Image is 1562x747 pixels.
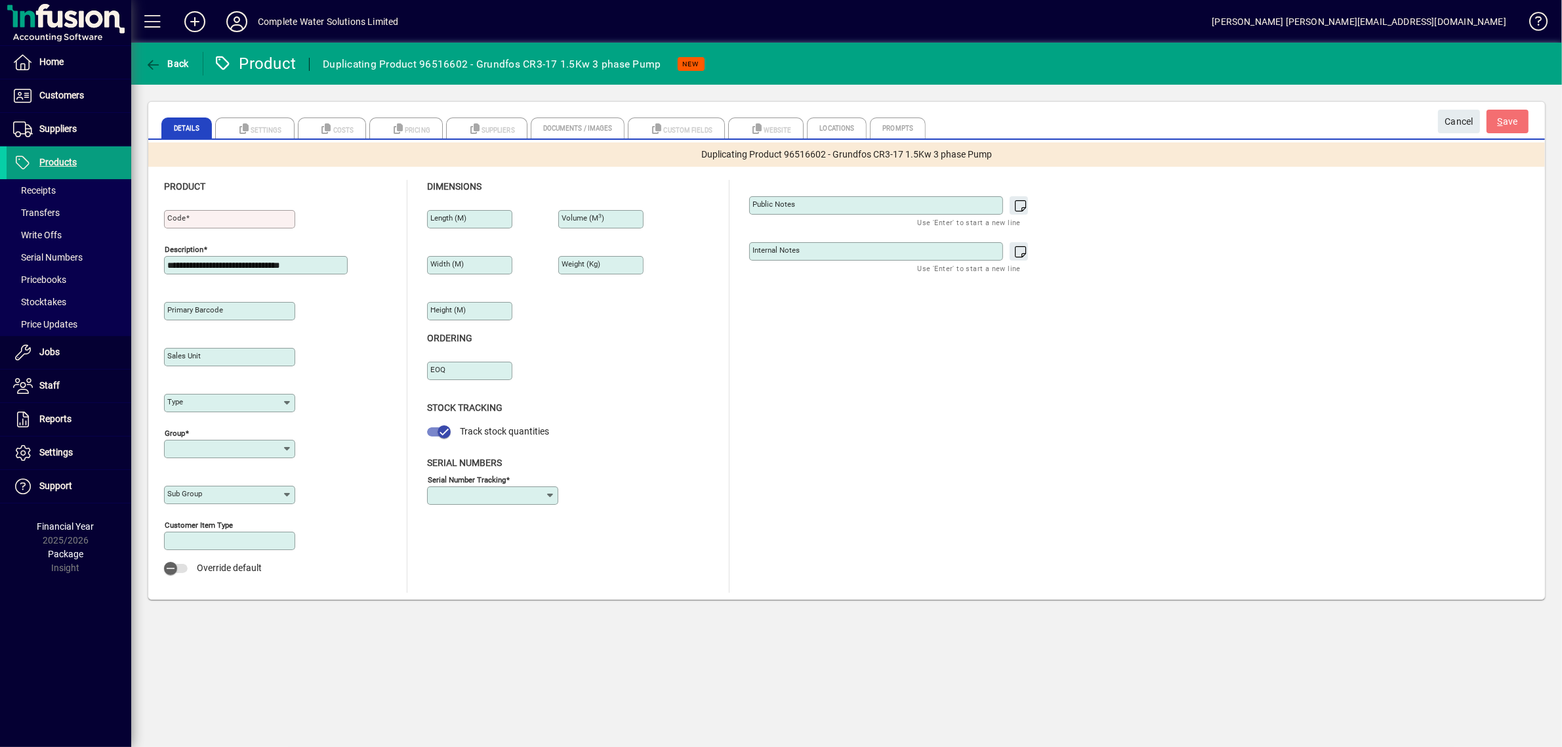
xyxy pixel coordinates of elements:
a: Customers [7,79,131,112]
span: Stocktakes [13,297,66,307]
span: Serial Numbers [13,252,83,263]
span: Financial Year [37,521,94,532]
mat-hint: Use 'Enter' to start a new line [918,261,1021,276]
div: Product [213,53,297,74]
a: Stocktakes [7,291,131,313]
mat-label: Internal Notes [752,245,800,255]
mat-label: Sales unit [167,351,201,360]
span: Back [145,58,189,69]
span: Track stock quantities [460,426,549,437]
a: Home [7,46,131,79]
span: Support [39,480,72,491]
button: Save [1487,110,1529,133]
a: Knowledge Base [1519,3,1546,45]
span: S [1498,116,1503,127]
mat-label: EOQ [430,365,445,374]
span: Pricebooks [13,274,66,285]
mat-label: Sub group [167,489,202,498]
button: Profile [216,10,258,33]
span: Stock Tracking [427,402,503,413]
mat-label: Primary barcode [167,305,223,314]
a: Receipts [7,179,131,202]
button: Cancel [1438,110,1480,133]
mat-hint: Use 'Enter' to start a new line [918,215,1021,230]
span: Dimensions [427,181,482,192]
a: Settings [7,437,131,469]
mat-label: Length (m) [430,213,466,223]
div: Duplicating Product 96516602 - Grundfos CR3-17 1.5Kw 3 phase Pump [323,54,661,75]
div: Complete Water Solutions Limited [258,11,399,32]
a: Write Offs [7,224,131,246]
span: NEW [683,60,699,68]
mat-label: Weight (Kg) [562,259,600,268]
sup: 3 [598,213,602,219]
button: Back [142,52,192,75]
span: Duplicating Product 96516602 - Grundfos CR3-17 1.5Kw 3 phase Pump [701,148,992,161]
span: Serial Numbers [427,458,502,468]
span: Override default [197,563,262,573]
span: Receipts [13,185,56,196]
span: Product [164,181,205,192]
span: Home [39,56,64,67]
mat-label: Height (m) [430,305,466,314]
mat-label: Description [165,245,203,254]
mat-label: Group [165,429,185,438]
a: Suppliers [7,113,131,146]
span: Transfers [13,207,60,218]
span: Staff [39,380,60,391]
span: Jobs [39,347,60,357]
mat-label: Code [167,213,186,223]
a: Pricebooks [7,268,131,291]
a: Reports [7,403,131,436]
span: Ordering [427,333,472,343]
span: Write Offs [13,230,62,240]
a: Jobs [7,336,131,369]
span: Price Updates [13,319,77,330]
span: Customers [39,90,84,100]
mat-label: Volume (m ) [562,213,604,223]
a: Support [7,470,131,503]
mat-label: Public Notes [752,200,795,209]
span: Package [48,549,83,559]
span: Cancel [1445,111,1473,133]
a: Serial Numbers [7,246,131,268]
span: ave [1498,111,1518,133]
a: Staff [7,370,131,402]
mat-label: Customer Item Type [165,521,233,530]
mat-label: Width (m) [430,259,464,268]
mat-label: Serial Number tracking [428,475,506,484]
a: Transfers [7,202,131,224]
div: [PERSON_NAME] [PERSON_NAME][EMAIL_ADDRESS][DOMAIN_NAME] [1212,11,1506,32]
app-page-header-button: Back [131,52,203,75]
span: Settings [39,447,73,458]
span: Suppliers [39,123,77,134]
button: Add [174,10,216,33]
a: Price Updates [7,313,131,335]
mat-label: Type [167,397,183,406]
span: Products [39,157,77,167]
span: Reports [39,414,72,424]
